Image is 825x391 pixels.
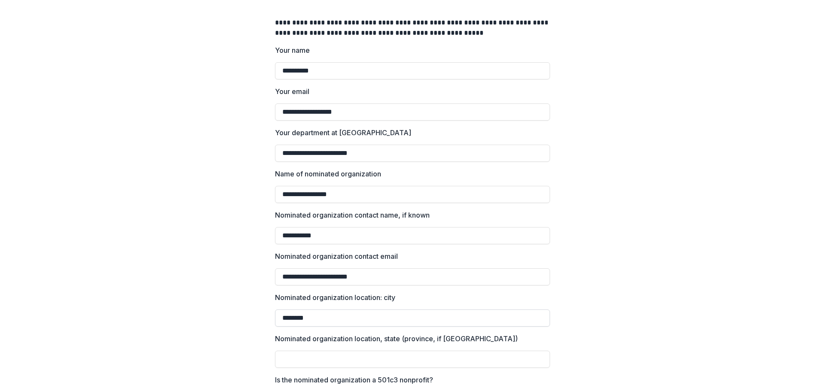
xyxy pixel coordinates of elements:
[275,251,398,261] p: Nominated organization contact email
[275,292,395,303] p: Nominated organization location: city
[275,169,381,179] p: Name of nominated organization
[275,127,411,138] p: Your department at [GEOGRAPHIC_DATA]
[275,375,433,385] p: Is the nominated organization a 501c3 nonprofit?
[275,45,310,55] p: Your name
[275,210,430,220] p: Nominated organization contact name, if known
[275,333,518,344] p: Nominated organization location, state (province, if [GEOGRAPHIC_DATA])
[275,86,309,97] p: Your email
